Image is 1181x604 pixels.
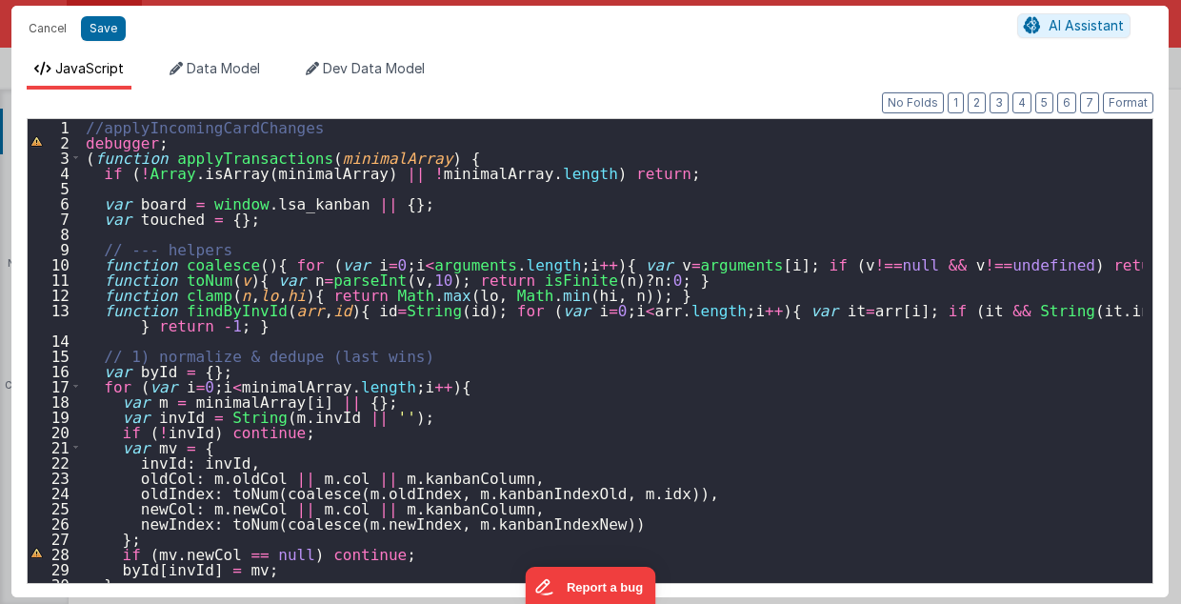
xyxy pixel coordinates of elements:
div: 4 [28,165,82,180]
div: 25 [28,500,82,515]
div: 30 [28,576,82,592]
button: No Folds [882,92,944,113]
div: 23 [28,470,82,485]
button: 5 [1035,92,1053,113]
div: 17 [28,378,82,393]
div: 22 [28,454,82,470]
span: Data Model [187,60,260,76]
div: 13 [28,302,82,332]
div: 28 [28,546,82,561]
div: 16 [28,363,82,378]
button: Format [1103,92,1153,113]
div: 27 [28,531,82,546]
button: Save [81,16,126,41]
span: AI Assistant [1049,17,1124,33]
div: 6 [28,195,82,211]
button: 6 [1057,92,1076,113]
div: 10 [28,256,82,272]
div: 24 [28,485,82,500]
span: JavaScript [55,60,124,76]
button: 4 [1012,92,1031,113]
div: 21 [28,439,82,454]
div: 1 [28,119,82,134]
button: 3 [990,92,1009,113]
span: Dev Data Model [323,60,425,76]
div: 29 [28,561,82,576]
div: 15 [28,348,82,363]
div: 8 [28,226,82,241]
div: 12 [28,287,82,302]
div: 19 [28,409,82,424]
div: 7 [28,211,82,226]
button: Cancel [19,15,76,42]
button: 2 [968,92,986,113]
div: 11 [28,272,82,287]
div: 18 [28,393,82,409]
button: 1 [948,92,964,113]
div: 2 [28,134,82,150]
div: 9 [28,241,82,256]
div: 5 [28,180,82,195]
div: 20 [28,424,82,439]
div: 26 [28,515,82,531]
button: 7 [1080,92,1099,113]
div: 3 [28,150,82,165]
div: 14 [28,332,82,348]
button: AI Assistant [1017,13,1131,38]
